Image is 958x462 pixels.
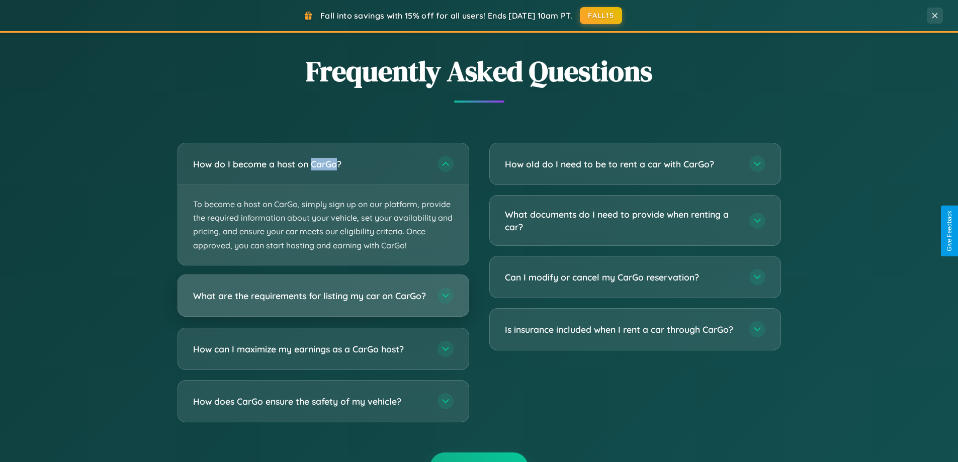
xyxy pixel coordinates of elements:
[505,323,739,336] h3: Is insurance included when I rent a car through CarGo?
[320,11,572,21] span: Fall into savings with 15% off for all users! Ends [DATE] 10am PT.
[193,289,427,302] h3: What are the requirements for listing my car on CarGo?
[505,158,739,170] h3: How old do I need to be to rent a car with CarGo?
[193,158,427,170] h3: How do I become a host on CarGo?
[946,211,953,251] div: Give Feedback
[505,208,739,233] h3: What documents do I need to provide when renting a car?
[580,7,622,24] button: FALL15
[178,52,781,90] h2: Frequently Asked Questions
[193,342,427,355] h3: How can I maximize my earnings as a CarGo host?
[193,395,427,407] h3: How does CarGo ensure the safety of my vehicle?
[505,271,739,284] h3: Can I modify or cancel my CarGo reservation?
[178,185,469,265] p: To become a host on CarGo, simply sign up on our platform, provide the required information about...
